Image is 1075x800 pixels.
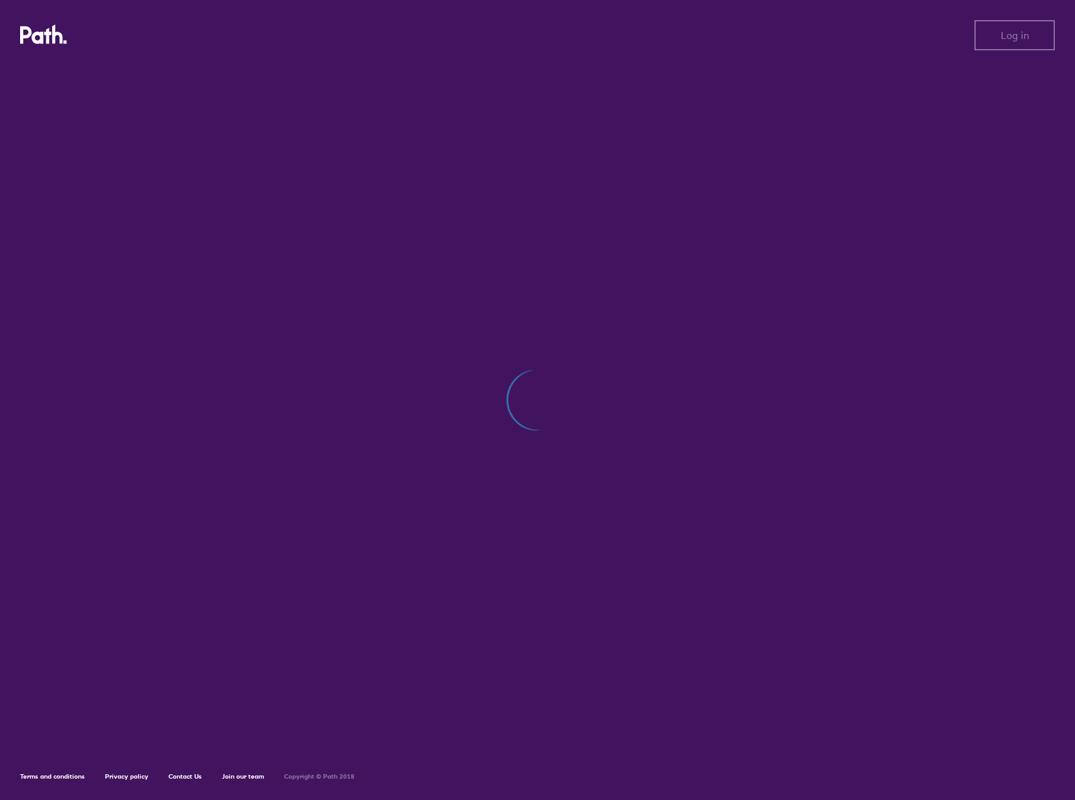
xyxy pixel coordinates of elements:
[1001,30,1029,41] span: Log in
[20,772,85,781] a: Terms and conditions
[222,772,264,781] a: Join our team
[105,772,148,781] a: Privacy policy
[168,772,202,781] a: Contact Us
[284,773,355,781] h6: Copyright © Path 2018
[974,20,1055,50] button: Log in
